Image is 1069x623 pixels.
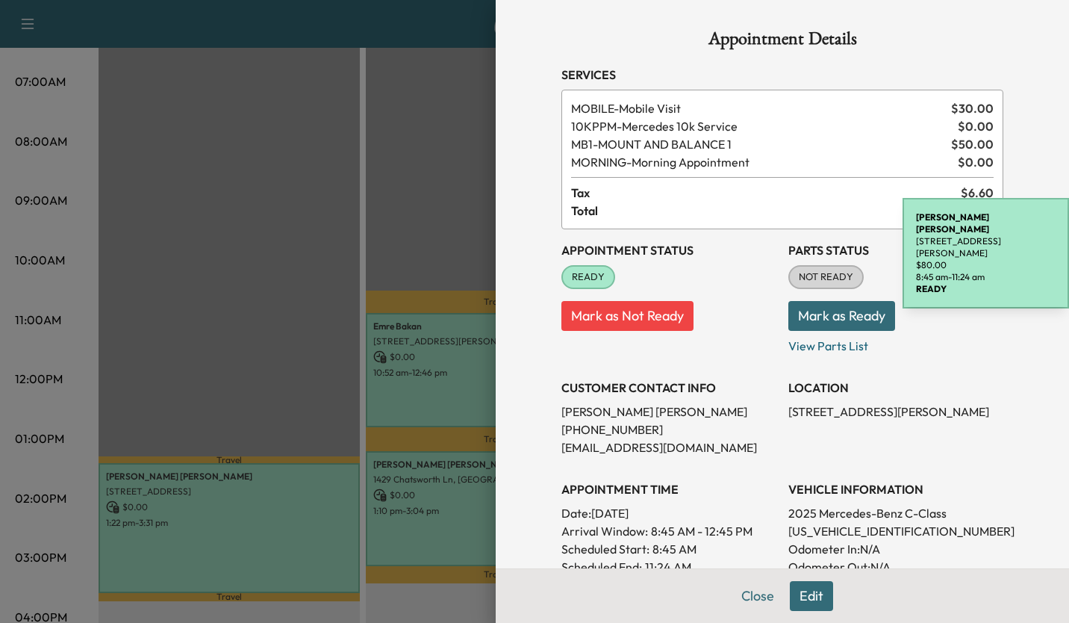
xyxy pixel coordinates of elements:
[561,301,694,331] button: Mark as Not Ready
[561,540,649,558] p: Scheduled Start:
[561,421,776,438] p: [PHONE_NUMBER]
[788,331,1003,355] p: View Parts List
[561,66,1003,84] h3: Services
[788,379,1003,397] h3: LOCATION
[561,438,776,456] p: [EMAIL_ADDRESS][DOMAIN_NAME]
[788,480,1003,498] h3: VEHICLE INFORMATION
[645,558,691,576] p: 11:24 AM
[563,270,614,285] span: READY
[561,522,776,540] p: Arrival Window:
[961,184,994,202] span: $ 6.60
[788,403,1003,421] p: [STREET_ADDRESS][PERSON_NAME]
[732,581,784,611] button: Close
[790,581,833,611] button: Edit
[561,241,776,259] h3: Appointment Status
[788,301,895,331] button: Mark as Ready
[958,117,994,135] span: $ 0.00
[958,153,994,171] span: $ 0.00
[788,241,1003,259] h3: Parts Status
[571,117,952,135] span: Mercedes 10k Service
[790,270,862,285] span: NOT READY
[561,504,776,522] p: Date: [DATE]
[561,480,776,498] h3: APPOINTMENT TIME
[951,99,994,117] span: $ 30.00
[788,504,1003,522] p: 2025 Mercedes-Benz C-Class
[561,379,776,397] h3: CUSTOMER CONTACT INFO
[788,558,1003,576] p: Odometer Out: N/A
[561,558,642,576] p: Scheduled End:
[651,522,752,540] span: 8:45 AM - 12:45 PM
[561,30,1003,54] h1: Appointment Details
[788,522,1003,540] p: [US_VEHICLE_IDENTIFICATION_NUMBER]
[561,403,776,421] p: [PERSON_NAME] [PERSON_NAME]
[571,153,952,171] span: Morning Appointment
[571,135,945,153] span: MOUNT AND BALANCE 1
[571,99,945,117] span: Mobile Visit
[571,184,961,202] span: Tax
[951,135,994,153] span: $ 50.00
[571,202,954,220] span: Total
[652,540,696,558] p: 8:45 AM
[788,540,1003,558] p: Odometer In: N/A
